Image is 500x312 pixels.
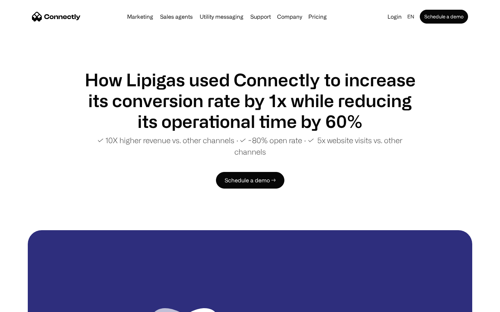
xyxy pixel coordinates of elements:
a: Sales agents [157,14,195,19]
h1: How Lipigas used Connectly to increase its conversion rate by 1x while reducing its operational t... [83,69,417,132]
ul: Language list [14,300,42,310]
div: Company [277,12,302,21]
div: en [407,12,414,21]
a: Support [248,14,274,19]
aside: Language selected: English [7,299,42,310]
a: Schedule a demo [420,10,468,24]
a: Pricing [306,14,330,19]
a: Login [385,12,405,21]
a: Schedule a demo → [216,172,284,189]
a: Utility messaging [197,14,246,19]
a: Marketing [124,14,156,19]
p: ✓ 10X higher revenue vs. other channels ∙ ✓ ~80% open rate ∙ ✓ 5x website visits vs. other channels [83,135,417,157]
